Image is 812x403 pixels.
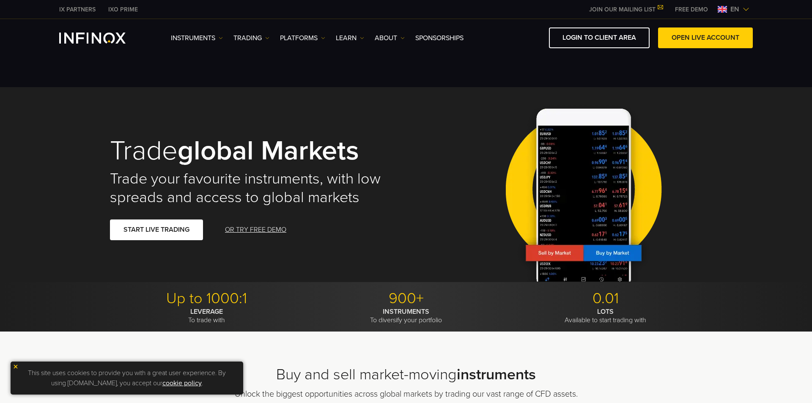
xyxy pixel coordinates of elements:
p: Available to start trading with [509,307,702,324]
p: To diversify your portfolio [310,307,503,324]
p: Up to 1000:1 [110,289,303,308]
strong: global markets [178,134,359,167]
a: INFINOX [53,5,102,14]
a: INFINOX Logo [59,33,145,44]
a: Learn [336,33,364,43]
h2: Trade your favourite instruments, with low spreads and access to global markets [110,170,394,207]
p: To trade with [110,307,303,324]
h1: Trade [110,137,394,165]
a: cookie policy [162,379,202,387]
a: INFINOX MENU [669,5,714,14]
p: This site uses cookies to provide you with a great user experience. By using [DOMAIN_NAME], you a... [15,366,239,390]
p: 0.01 [509,289,702,308]
strong: instruments [457,365,536,384]
a: LOGIN TO CLIENT AREA [549,27,650,48]
a: ABOUT [375,33,405,43]
a: PLATFORMS [280,33,325,43]
strong: LEVERAGE [190,307,223,316]
a: INFINOX [102,5,144,14]
a: START LIVE TRADING [110,219,203,240]
a: OPEN LIVE ACCOUNT [658,27,753,48]
p: 900+ [310,289,503,308]
a: JOIN OUR MAILING LIST [583,6,669,13]
strong: INSTRUMENTS [383,307,429,316]
span: en [727,4,743,14]
a: Instruments [171,33,223,43]
strong: LOTS [597,307,614,316]
p: Unlock the biggest opportunities across global markets by trading our vast range of CFD assets. [211,388,602,400]
h2: Buy and sell market-moving [110,365,702,384]
a: OR TRY FREE DEMO [224,219,287,240]
a: TRADING [233,33,269,43]
a: SPONSORSHIPS [415,33,464,43]
img: yellow close icon [13,364,19,370]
